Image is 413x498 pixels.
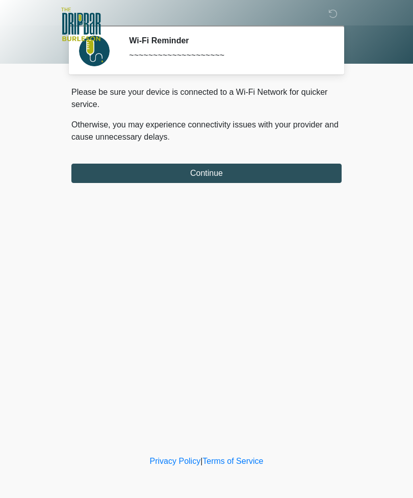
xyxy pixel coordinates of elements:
[202,457,263,465] a: Terms of Service
[71,164,342,183] button: Continue
[168,133,170,141] span: .
[61,8,101,41] img: The DRIPBaR - Burleson Logo
[129,49,326,62] div: ~~~~~~~~~~~~~~~~~~~~
[150,457,201,465] a: Privacy Policy
[71,119,342,143] p: Otherwise, you may experience connectivity issues with your provider and cause unnecessary delays
[79,36,110,66] img: Agent Avatar
[71,86,342,111] p: Please be sure your device is connected to a Wi-Fi Network for quicker service.
[200,457,202,465] a: |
